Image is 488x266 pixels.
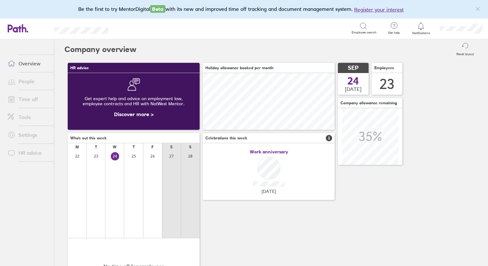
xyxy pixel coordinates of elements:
[340,101,397,105] span: Company allowance remaining
[3,146,54,159] a: HR advice
[3,129,54,141] a: Settings
[95,145,97,149] div: T
[205,136,247,140] span: Celebrations this week
[3,57,54,70] a: Overview
[374,66,394,70] span: Employees
[250,149,288,154] span: Work anniversary
[73,91,194,111] div: Get expert help and advice on employment law, employee contracts and HR with NatWest Mentor.
[348,65,359,71] span: SEP
[3,111,54,123] a: Tools
[70,66,89,70] span: HR advice
[151,145,154,149] div: F
[3,75,54,88] a: People
[354,6,404,13] button: Register your interest
[453,50,478,56] label: Reset layout
[170,145,172,149] div: S
[133,145,135,149] div: T
[78,5,410,13] div: Be the first to try MentorDigital with its new and improved time off tracking and document manage...
[65,39,136,60] h2: Company overview
[352,31,377,34] span: Employee search
[75,145,79,149] div: M
[411,22,431,35] a: Notifications
[262,189,276,194] span: [DATE]
[347,76,359,86] span: 24
[113,145,117,149] div: W
[114,111,154,117] a: Discover more >
[70,136,107,140] span: Who's out this week
[384,31,404,35] span: Get help
[453,39,478,60] button: Reset layout
[345,86,362,92] span: [DATE]
[326,135,332,141] span: 1
[411,31,431,35] span: Notifications
[205,66,273,70] span: Holiday allowance booked per month
[150,5,165,13] span: Beta
[126,25,142,31] div: Search
[3,93,54,106] a: Time off
[379,76,395,92] div: 23
[189,145,191,149] div: S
